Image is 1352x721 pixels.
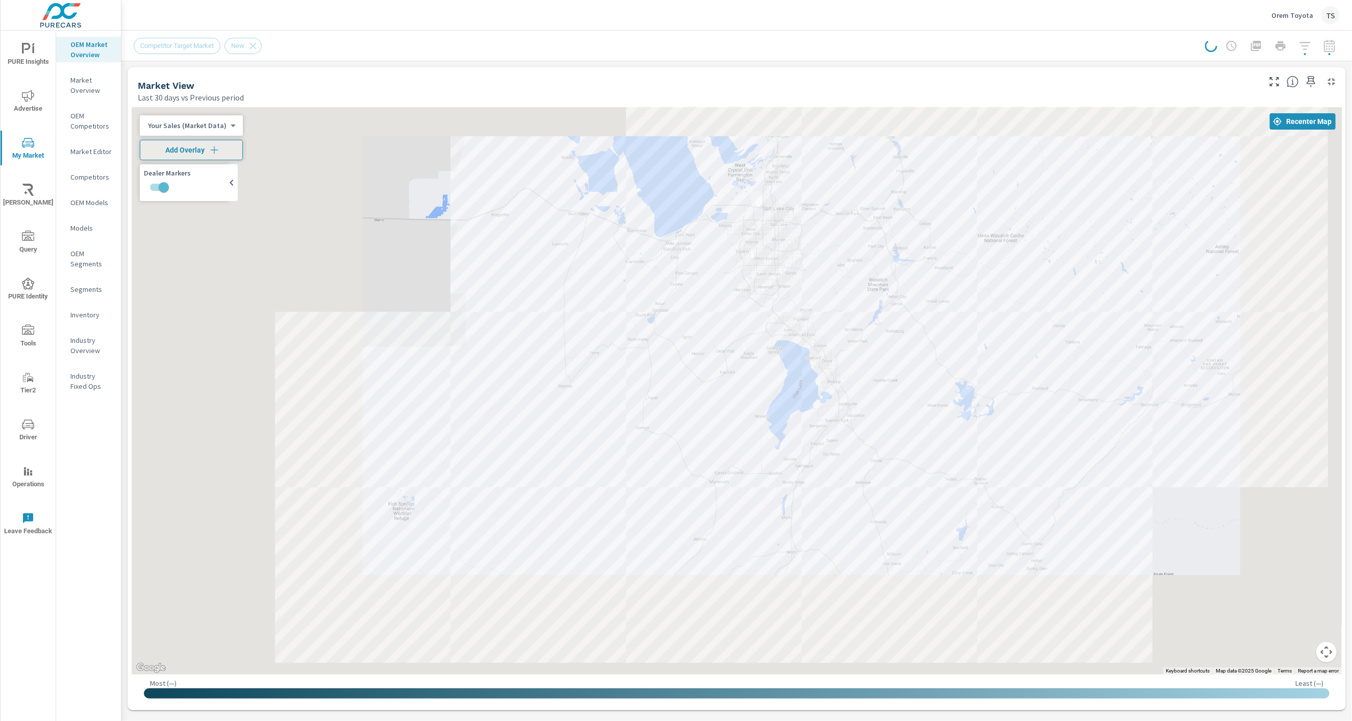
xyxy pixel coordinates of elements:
[144,168,226,178] typography: Dealer Markers
[138,80,194,91] h5: Market View
[70,310,113,320] p: Inventory
[70,197,113,208] p: OEM Models
[56,333,121,358] div: Industry Overview
[140,140,243,160] button: Add Overlay
[134,661,168,675] a: Open this area in Google Maps (opens a new window)
[1316,642,1337,662] button: Map camera controls
[1,31,56,547] div: nav menu
[4,90,53,115] span: Advertise
[70,172,113,182] p: Competitors
[70,223,113,233] p: Models
[1287,76,1299,88] span: Find the biggest opportunities in your market for your inventory. Understand by postal code where...
[148,121,227,130] p: Your Sales (Market Data)
[150,679,177,688] p: Most ( — )
[4,278,53,303] span: PURE Identity
[4,465,53,490] span: Operations
[1166,667,1210,675] button: Keyboard shortcuts
[1274,117,1332,126] span: Recenter Map
[70,39,113,60] p: OEM Market Overview
[56,108,121,134] div: OEM Competitors
[1323,73,1340,90] button: Minimize Widget
[1271,11,1313,20] p: Orem Toyota
[56,72,121,98] div: Market Overview
[70,284,113,294] p: Segments
[56,368,121,394] div: Industry Fixed Ops
[134,661,168,675] img: Google
[70,248,113,269] p: OEM Segments
[1270,113,1336,130] button: Recenter Map
[4,418,53,443] span: Driver
[4,137,53,162] span: My Market
[1216,668,1271,674] span: Map data ©2025 Google
[144,145,238,155] span: Add Overlay
[140,121,235,131] div: Your Sales (Market Data)
[70,75,113,95] p: Market Overview
[70,111,113,131] p: OEM Competitors
[56,307,121,322] div: Inventory
[70,146,113,157] p: Market Editor
[4,371,53,396] span: Tier2
[1303,73,1319,90] span: Save this to your personalized report
[56,169,121,185] div: Competitors
[1298,668,1339,674] a: Report a map error
[1278,668,1292,674] a: Terms (opens in new tab)
[4,231,53,256] span: Query
[56,246,121,271] div: OEM Segments
[4,512,53,537] span: Leave Feedback
[56,220,121,236] div: Models
[4,325,53,350] span: Tools
[4,184,53,209] span: [PERSON_NAME]
[56,282,121,297] div: Segments
[1295,679,1323,688] p: Least ( — )
[1266,73,1283,90] button: Make Fullscreen
[70,335,113,356] p: Industry Overview
[1321,6,1340,24] div: TS
[56,37,121,62] div: OEM Market Overview
[4,43,53,68] span: PURE Insights
[56,144,121,159] div: Market Editor
[138,91,244,104] p: Last 30 days vs Previous period
[56,195,121,210] div: OEM Models
[70,371,113,391] p: Industry Fixed Ops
